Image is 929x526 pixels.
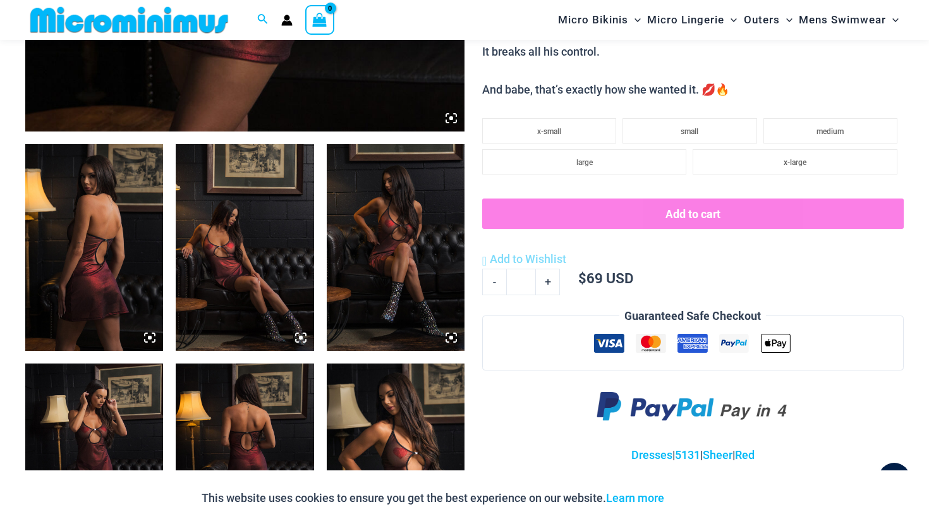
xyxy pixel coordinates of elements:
[784,158,806,167] span: x-large
[490,252,566,266] span: Add to Wishlist
[644,4,740,36] a: Micro LingerieMenu ToggleMenu Toggle
[202,489,664,508] p: This website uses cookies to ensure you get the best experience on our website.
[744,4,780,36] span: Outers
[647,4,724,36] span: Micro Lingerie
[675,448,700,462] a: 5131
[606,491,664,505] a: Learn more
[619,307,766,326] legend: Guaranteed Safe Checkout
[25,144,163,351] img: Midnight Shimmer Red 5131 Dress
[780,4,792,36] span: Menu Toggle
[257,12,269,28] a: Search icon link
[796,4,902,36] a: Mens SwimwearMenu ToggleMenu Toggle
[799,4,886,36] span: Mens Swimwear
[281,15,293,26] a: Account icon link
[25,6,233,34] img: MM SHOP LOGO FLAT
[482,446,904,465] p: | | |
[817,127,844,136] span: medium
[555,4,644,36] a: Micro BikinisMenu ToggleMenu Toggle
[628,4,641,36] span: Menu Toggle
[703,448,732,462] a: Sheer
[674,483,727,513] button: Accept
[536,269,560,295] a: +
[735,448,755,462] a: Red
[506,269,536,295] input: Product quantity
[482,250,566,269] a: Add to Wishlist
[558,4,628,36] span: Micro Bikinis
[553,2,904,38] nav: Site Navigation
[693,149,897,174] li: x-large
[537,127,561,136] span: x-small
[176,144,313,351] img: Midnight Shimmer Red 5131 Dress
[631,448,672,462] a: Dresses
[578,269,633,287] bdi: 69 USD
[305,5,334,34] a: View Shopping Cart, empty
[482,118,616,144] li: x-small
[578,269,586,287] span: $
[741,4,796,36] a: OutersMenu ToggleMenu Toggle
[327,144,464,351] img: Midnight Shimmer Red 5131 Dress
[724,4,737,36] span: Menu Toggle
[622,118,756,144] li: small
[482,199,904,229] button: Add to cart
[482,269,506,295] a: -
[763,118,897,144] li: medium
[482,149,687,174] li: large
[681,127,698,136] span: small
[576,158,593,167] span: large
[886,4,899,36] span: Menu Toggle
